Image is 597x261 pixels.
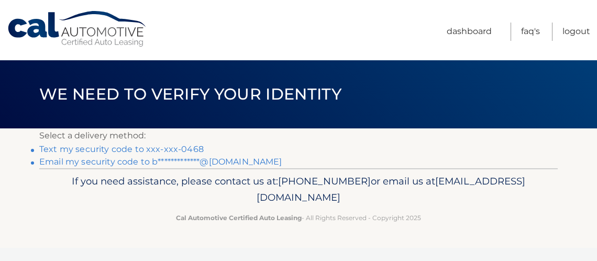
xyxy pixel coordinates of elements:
[521,23,540,41] a: FAQ's
[278,175,371,187] span: [PHONE_NUMBER]
[46,173,551,206] p: If you need assistance, please contact us at: or email us at
[176,214,302,222] strong: Cal Automotive Certified Auto Leasing
[39,144,204,154] a: Text my security code to xxx-xxx-0468
[46,212,551,223] p: - All Rights Reserved - Copyright 2025
[39,128,558,143] p: Select a delivery method:
[562,23,590,41] a: Logout
[447,23,492,41] a: Dashboard
[7,10,148,48] a: Cal Automotive
[39,84,341,104] span: We need to verify your identity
